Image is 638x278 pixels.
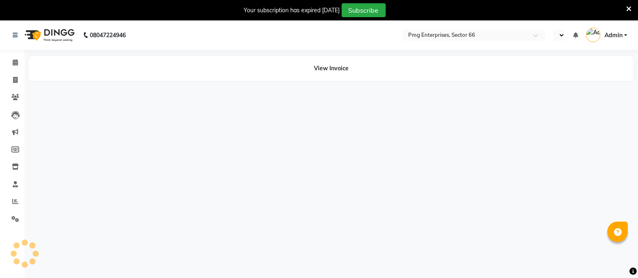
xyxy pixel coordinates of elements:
[21,24,77,47] img: logo
[90,24,126,47] b: 08047224946
[29,56,634,81] div: View Invoice
[605,31,622,40] span: Admin
[244,6,340,15] div: Your subscription has expired [DATE]
[586,28,600,42] img: Admin
[342,3,386,17] button: Subscribe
